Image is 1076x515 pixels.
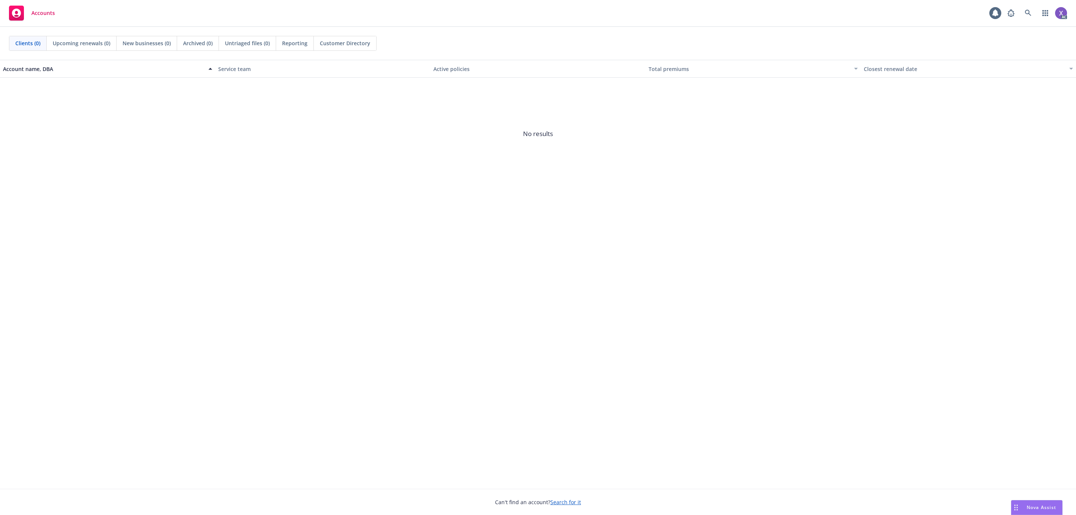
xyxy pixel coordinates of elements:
span: Untriaged files (0) [225,39,270,47]
button: Active policies [430,60,646,78]
span: Can't find an account? [495,498,581,506]
a: Switch app [1038,6,1053,21]
div: Total premiums [649,65,850,73]
div: Closest renewal date [864,65,1065,73]
img: photo [1055,7,1067,19]
span: Accounts [31,10,55,16]
a: Report a Bug [1004,6,1018,21]
div: Active policies [433,65,643,73]
button: Nova Assist [1011,500,1063,515]
div: Drag to move [1011,500,1021,515]
span: Nova Assist [1027,504,1056,511]
span: Upcoming renewals (0) [53,39,110,47]
span: Clients (0) [15,39,40,47]
button: Total premiums [646,60,861,78]
span: Archived (0) [183,39,213,47]
a: Search [1021,6,1036,21]
button: Closest renewal date [861,60,1076,78]
a: Accounts [6,3,58,24]
div: Service team [218,65,427,73]
div: Account name, DBA [3,65,204,73]
span: Reporting [282,39,307,47]
a: Search for it [550,499,581,506]
span: Customer Directory [320,39,370,47]
span: New businesses (0) [123,39,171,47]
button: Service team [215,60,430,78]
